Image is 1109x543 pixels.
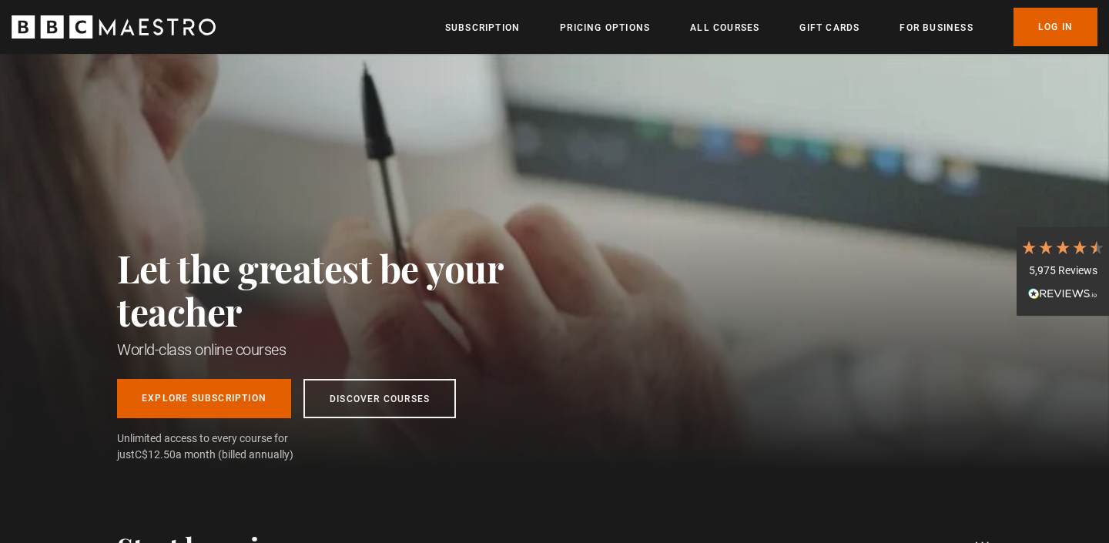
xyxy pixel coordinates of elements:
div: 5,975 ReviewsRead All Reviews [1017,227,1109,317]
h2: Let the greatest be your teacher [117,246,571,333]
nav: Primary [445,8,1097,46]
img: REVIEWS.io [1028,288,1097,299]
a: Subscription [445,20,520,35]
a: Pricing Options [560,20,650,35]
a: Log In [1014,8,1097,46]
a: Discover Courses [303,379,456,418]
div: Read All Reviews [1020,286,1105,304]
a: Gift Cards [799,20,859,35]
a: Explore Subscription [117,379,291,418]
div: 4.7 Stars [1020,239,1105,256]
div: 5,975 Reviews [1020,263,1105,279]
h1: World-class online courses [117,339,571,360]
a: All Courses [690,20,759,35]
span: Unlimited access to every course for just a month (billed annually) [117,431,325,463]
span: C$12.50 [135,448,176,461]
a: For business [900,20,973,35]
svg: BBC Maestro [12,15,216,39]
